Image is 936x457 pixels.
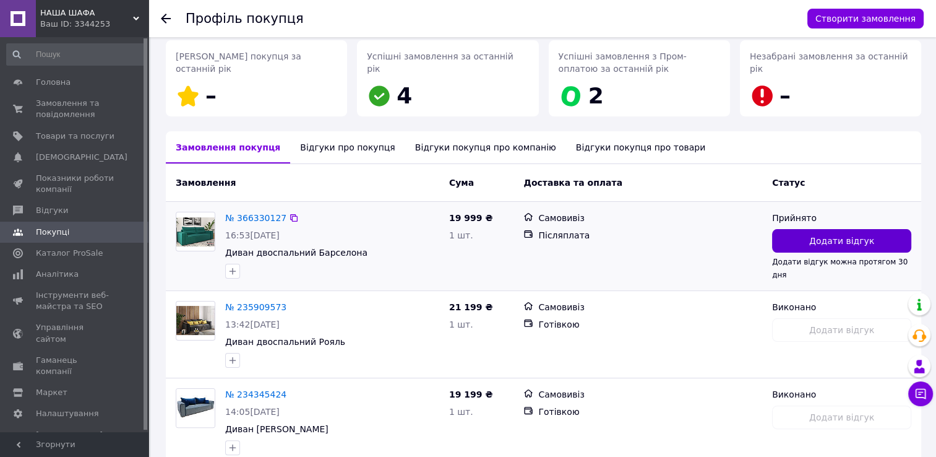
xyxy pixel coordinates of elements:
[449,320,473,329] span: 1 шт.
[36,98,114,120] span: Замовлення та повідомлення
[225,320,280,329] span: 13:42[DATE]
[449,390,493,399] span: 19 199 ₴
[176,306,215,335] img: Фото товару
[36,205,68,216] span: Відгуки
[566,131,715,163] div: Відгуки покупця про товари
[807,9,924,28] button: Створити замовлення
[36,152,127,163] span: [DEMOGRAPHIC_DATA]
[36,77,71,88] span: Головна
[538,388,762,401] div: Самовивіз
[538,318,762,331] div: Готівкою
[40,19,148,30] div: Ваш ID: 3344253
[772,212,911,224] div: Прийнято
[36,131,114,142] span: Товари та послуги
[36,227,69,238] span: Покупці
[176,301,215,341] a: Фото товару
[225,230,280,240] span: 16:53[DATE]
[779,83,791,108] span: –
[772,388,911,401] div: Виконано
[772,229,911,253] button: Додати відгук
[908,381,933,406] button: Чат з покупцем
[36,248,103,259] span: Каталог ProSale
[449,230,473,240] span: 1 шт.
[588,83,604,108] span: 2
[397,83,412,108] span: 4
[36,173,114,195] span: Показники роботи компанії
[750,51,908,74] span: Незабрані замовлення за останній рік
[176,389,215,427] img: Фото товару
[523,178,622,188] span: Доставка та оплата
[186,11,304,26] h1: Профіль покупця
[772,301,911,313] div: Виконано
[36,269,79,280] span: Аналітика
[176,212,215,251] a: Фото товару
[538,212,762,224] div: Самовивіз
[225,337,345,347] a: Диван двоспальний Рояль
[225,213,286,223] a: № 366330127
[36,290,114,312] span: Інструменти веб-майстра та SEO
[176,51,301,74] span: [PERSON_NAME] покупця за останній рік
[290,131,405,163] div: Відгуки про покупця
[538,301,762,313] div: Самовивіз
[225,424,328,434] a: Диван [PERSON_NAME]
[40,7,133,19] span: НАША ШАФА
[36,355,114,377] span: Гаманець компанії
[538,406,762,418] div: Готівкою
[449,213,493,223] span: 19 999 ₴
[809,235,874,247] span: Додати відгук
[367,51,513,74] span: Успішні замовлення за останній рік
[449,178,474,188] span: Cума
[176,388,215,428] a: Фото товару
[538,229,762,242] div: Післяплата
[176,178,236,188] span: Замовлення
[449,302,493,312] span: 21 199 ₴
[36,322,114,344] span: Управління сайтом
[225,302,286,312] a: № 235909573
[449,407,473,417] span: 1 шт.
[405,131,566,163] div: Відгуки покупця про компанію
[772,178,805,188] span: Статус
[225,390,286,399] a: № 234345424
[36,387,67,398] span: Маркет
[36,408,99,419] span: Налаштування
[205,83,217,108] span: –
[225,407,280,417] span: 14:05[DATE]
[225,248,367,258] a: Диван двоспальний Барселона
[176,217,215,246] img: Фото товару
[161,12,171,25] div: Повернутися назад
[559,51,687,74] span: Успішні замовлення з Пром-оплатою за останній рік
[772,258,908,279] span: Додати відгук можна протягом 30 дня
[6,43,146,66] input: Пошук
[166,131,290,163] div: Замовлення покупця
